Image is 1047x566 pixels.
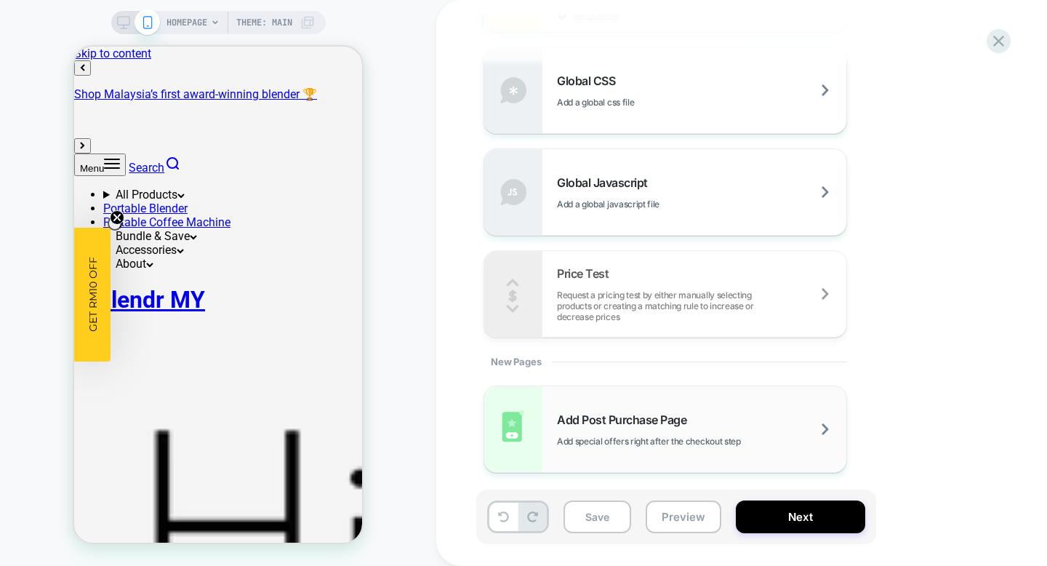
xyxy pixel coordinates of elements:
span: Add Post Purchase Page [557,412,694,427]
span: Add a global javascript file [557,199,732,210]
span: Add a global css file [557,97,707,108]
span: Global CSS [557,73,622,88]
button: Next [736,501,865,533]
span: Search [55,114,90,128]
span: Menu [6,116,30,127]
span: Global Javascript [557,175,655,190]
a: Search [55,114,106,128]
span: See Example [573,10,619,20]
summary: All Products [29,141,288,155]
span: Theme: MAIN [236,11,292,34]
span: GET RM10 OFF [12,211,25,286]
span: Add special offers right after the checkout step [557,436,814,447]
a: Portable Blender [29,155,113,169]
summary: About [29,210,288,224]
button: Close teaser [33,170,48,184]
span: HOMEPAGE [167,11,207,34]
div: New Pages [484,338,847,386]
button: Preview [646,501,721,533]
summary: Bundle & Save [29,183,288,196]
span: Request a pricing test by either manually selecting products or creating a matching rule to incre... [557,290,846,322]
summary: Accessories [29,196,288,210]
a: Portable Coffee Machine [29,169,156,183]
button: Save [563,501,631,533]
span: Price Test [557,266,616,281]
